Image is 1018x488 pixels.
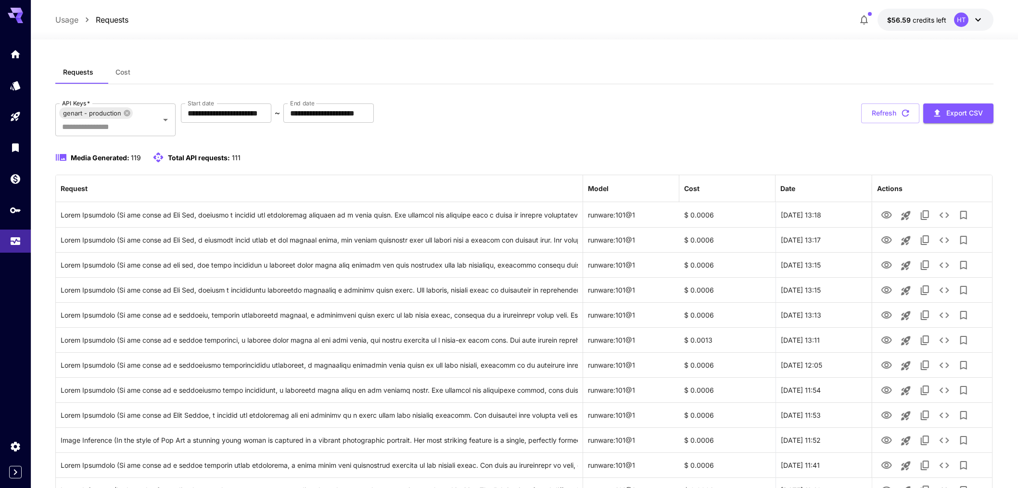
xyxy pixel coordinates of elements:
div: 02 Oct, 2025 13:17 [776,227,872,252]
button: Open [159,113,172,127]
div: runware:101@1 [583,352,679,377]
span: 119 [131,154,141,162]
div: $ 0.0006 [679,202,776,227]
div: runware:101@1 [583,277,679,302]
div: 02 Oct, 2025 11:41 [776,452,872,477]
button: See details [935,406,954,425]
button: View [877,330,896,350]
span: $56.59 [887,16,913,24]
div: Expand sidebar [9,466,22,478]
button: See details [935,281,954,300]
div: $ 0.0006 [679,452,776,477]
div: runware:101@1 [583,402,679,427]
div: $ 0.0006 [679,352,776,377]
div: 02 Oct, 2025 11:54 [776,377,872,402]
div: 02 Oct, 2025 13:15 [776,277,872,302]
button: View [877,380,896,400]
button: See details [935,381,954,400]
span: Media Generated: [71,154,129,162]
button: Copy TaskUUID [916,306,935,325]
div: Click to copy prompt [61,228,578,252]
div: runware:101@1 [583,452,679,477]
nav: breadcrumb [55,14,128,26]
button: View [877,280,896,300]
button: View [877,455,896,475]
div: Actions [877,184,903,193]
div: $ 0.0006 [679,402,776,427]
button: Copy TaskUUID [916,205,935,225]
div: runware:101@1 [583,227,679,252]
button: Launch in playground [896,281,916,300]
button: Add to library [954,231,973,250]
div: Cost [684,184,700,193]
div: Usage [10,235,21,247]
button: View [877,230,896,250]
button: Copy TaskUUID [916,406,935,425]
div: HT [954,13,968,27]
button: Launch in playground [896,206,916,225]
a: Usage [55,14,78,26]
div: Click to copy prompt [61,303,578,327]
button: See details [935,331,954,350]
div: $ 0.0006 [679,252,776,277]
div: $ 0.0006 [679,377,776,402]
label: Start date [188,99,214,107]
div: 02 Oct, 2025 13:15 [776,252,872,277]
button: See details [935,456,954,475]
div: genart - production [59,107,133,119]
div: Date [780,184,795,193]
button: Copy TaskUUID [916,256,935,275]
button: Copy TaskUUID [916,381,935,400]
button: Launch in playground [896,231,916,250]
div: runware:101@1 [583,327,679,352]
button: Launch in playground [896,356,916,375]
button: See details [935,306,954,325]
p: ~ [275,107,280,119]
button: Refresh [861,103,919,123]
button: See details [935,256,954,275]
div: 02 Oct, 2025 13:11 [776,327,872,352]
button: Add to library [954,406,973,425]
div: runware:101@1 [583,427,679,452]
span: genart - production [59,108,125,119]
div: Click to copy prompt [61,328,578,352]
button: View [877,355,896,375]
button: Copy TaskUUID [916,431,935,450]
button: Copy TaskUUID [916,356,935,375]
div: Wallet [10,173,21,185]
div: $ 0.0013 [679,327,776,352]
button: Add to library [954,356,973,375]
div: Click to copy prompt [61,278,578,302]
span: credits left [913,16,946,24]
button: Copy TaskUUID [916,331,935,350]
button: Launch in playground [896,381,916,400]
button: Copy TaskUUID [916,456,935,475]
a: Requests [96,14,128,26]
span: Requests [63,68,93,77]
button: View [877,205,896,225]
button: Launch in playground [896,456,916,475]
div: API Keys [10,204,21,216]
button: Add to library [954,331,973,350]
div: Click to copy prompt [61,428,578,452]
div: 02 Oct, 2025 11:52 [776,427,872,452]
button: View [877,305,896,325]
div: $56.58898 [887,15,946,25]
span: Cost [115,68,130,77]
button: Add to library [954,205,973,225]
button: Add to library [954,431,973,450]
button: See details [935,356,954,375]
div: Click to copy prompt [61,453,578,477]
button: See details [935,431,954,450]
button: View [877,405,896,425]
button: See details [935,205,954,225]
div: Model [588,184,609,193]
button: View [877,430,896,450]
div: runware:101@1 [583,377,679,402]
div: Home [10,48,21,60]
button: Copy TaskUUID [916,231,935,250]
div: Click to copy prompt [61,403,578,427]
button: Launch in playground [896,431,916,450]
div: Settings [10,440,21,452]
